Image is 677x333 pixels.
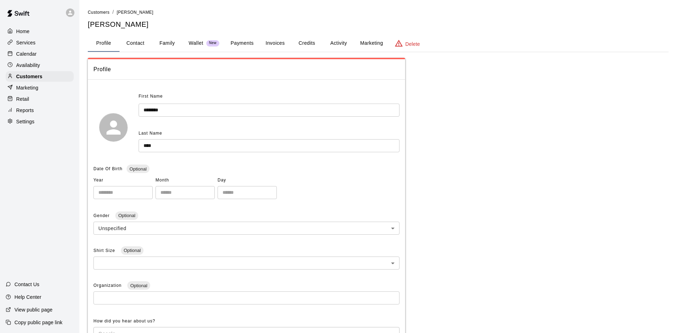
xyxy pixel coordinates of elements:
p: Home [16,28,30,35]
button: Contact [120,35,151,52]
a: Services [6,37,74,48]
span: New [206,41,219,45]
p: Availability [16,62,40,69]
a: Availability [6,60,74,70]
span: Optional [115,213,138,218]
h5: [PERSON_NAME] [88,20,669,29]
p: Copy public page link [14,319,62,326]
nav: breadcrumb [88,8,669,16]
p: Settings [16,118,35,125]
p: Marketing [16,84,38,91]
div: Unspecified [93,222,400,235]
button: Family [151,35,183,52]
span: Organization [93,283,123,288]
p: Reports [16,107,34,114]
a: Customers [6,71,74,82]
button: Profile [88,35,120,52]
a: Settings [6,116,74,127]
span: [PERSON_NAME] [117,10,153,15]
span: Last Name [139,131,162,136]
p: Customers [16,73,42,80]
button: Invoices [259,35,291,52]
button: Marketing [354,35,389,52]
button: Activity [323,35,354,52]
span: Optional [127,166,149,172]
span: Optional [121,248,144,253]
span: Optional [127,283,150,288]
span: Year [93,175,153,186]
p: Services [16,39,36,46]
p: Retail [16,95,29,103]
a: Customers [88,9,110,15]
span: Day [218,175,277,186]
p: Delete [405,41,420,48]
span: How did you hear about us? [93,319,155,323]
span: First Name [139,91,163,102]
span: Shirt Size [93,248,117,253]
p: Calendar [16,50,37,57]
a: Calendar [6,49,74,59]
a: Home [6,26,74,37]
p: Contact Us [14,281,39,288]
span: Profile [93,65,400,74]
span: Date Of Birth [93,166,122,171]
a: Reports [6,105,74,116]
button: Credits [291,35,323,52]
span: Customers [88,10,110,15]
span: Gender [93,213,111,218]
li: / [112,8,114,16]
span: Month [155,175,215,186]
div: basic tabs example [88,35,669,52]
p: Help Center [14,294,41,301]
button: Payments [225,35,259,52]
a: Retail [6,94,74,104]
p: Wallet [189,39,203,47]
p: View public page [14,306,53,313]
a: Marketing [6,82,74,93]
